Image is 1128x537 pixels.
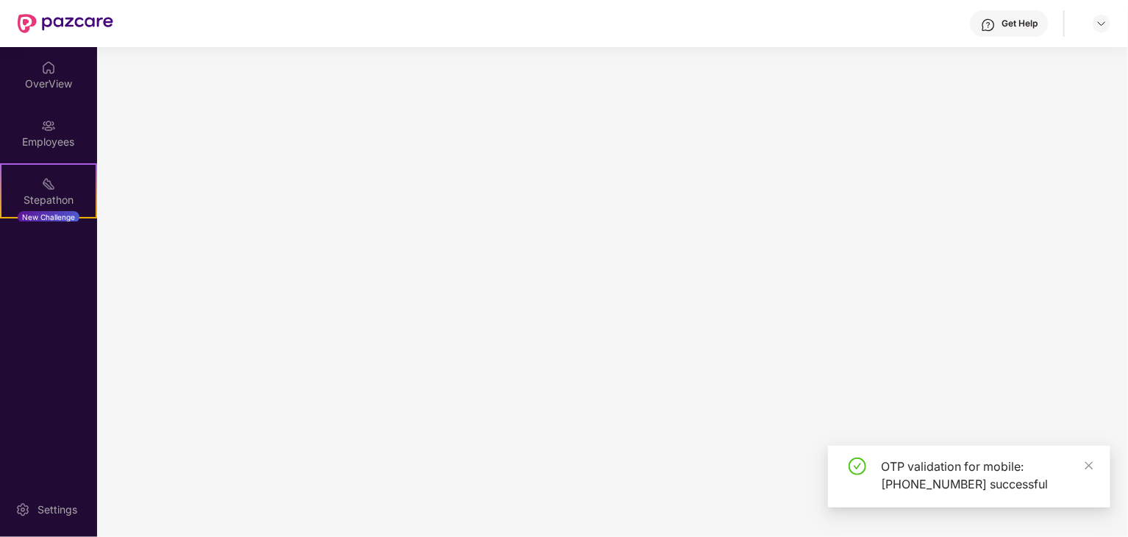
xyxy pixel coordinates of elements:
[18,211,79,223] div: New Challenge
[41,60,56,75] img: svg+xml;base64,PHN2ZyBpZD0iSG9tZSIgeG1sbnM9Imh0dHA6Ly93d3cudzMub3JnLzIwMDAvc3ZnIiB3aWR0aD0iMjAiIG...
[1096,18,1107,29] img: svg+xml;base64,PHN2ZyBpZD0iRHJvcGRvd24tMzJ4MzIiIHhtbG5zPSJodHRwOi8vd3d3LnczLm9yZy8yMDAwL3N2ZyIgd2...
[18,14,113,33] img: New Pazcare Logo
[15,502,30,517] img: svg+xml;base64,PHN2ZyBpZD0iU2V0dGluZy0yMHgyMCIgeG1sbnM9Imh0dHA6Ly93d3cudzMub3JnLzIwMDAvc3ZnIiB3aW...
[33,502,82,517] div: Settings
[1002,18,1038,29] div: Get Help
[41,118,56,133] img: svg+xml;base64,PHN2ZyBpZD0iRW1wbG95ZWVzIiB4bWxucz0iaHR0cDovL3d3dy53My5vcmcvMjAwMC9zdmciIHdpZHRoPS...
[41,177,56,191] img: svg+xml;base64,PHN2ZyB4bWxucz0iaHR0cDovL3d3dy53My5vcmcvMjAwMC9zdmciIHdpZHRoPSIyMSIgaGVpZ2h0PSIyMC...
[1084,460,1094,471] span: close
[849,458,866,475] span: check-circle
[881,458,1093,493] div: OTP validation for mobile: [PHONE_NUMBER] successful
[981,18,996,32] img: svg+xml;base64,PHN2ZyBpZD0iSGVscC0zMngzMiIgeG1sbnM9Imh0dHA6Ly93d3cudzMub3JnLzIwMDAvc3ZnIiB3aWR0aD...
[1,193,96,207] div: Stepathon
